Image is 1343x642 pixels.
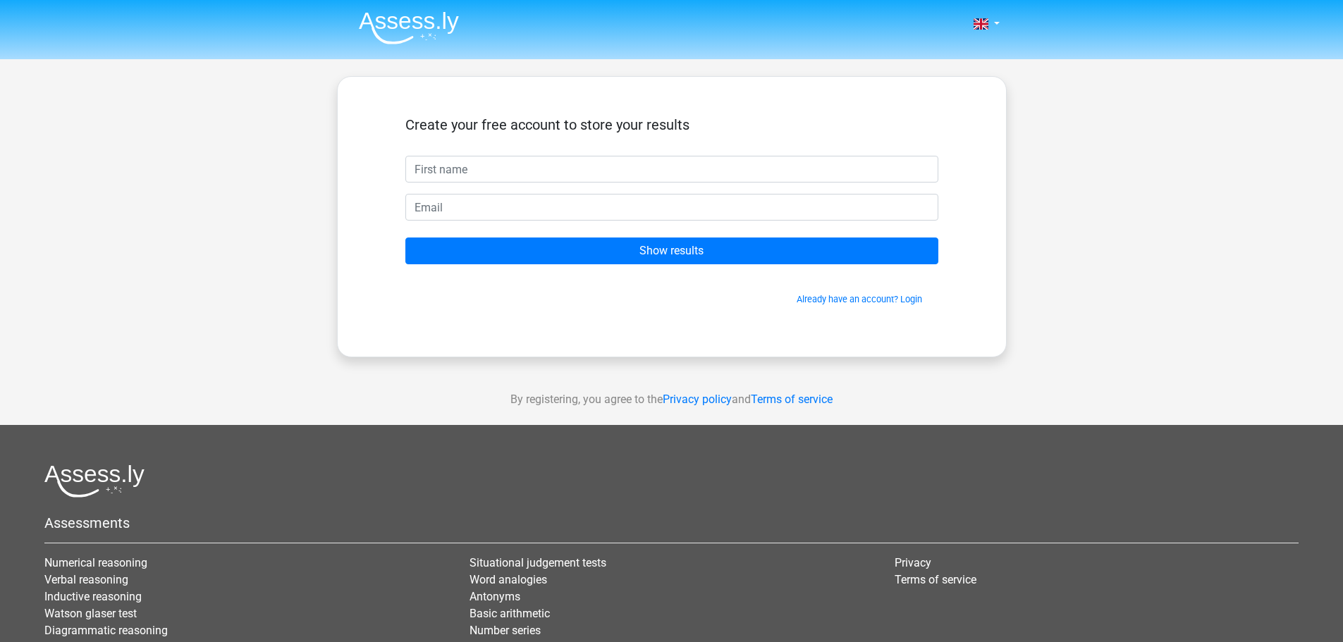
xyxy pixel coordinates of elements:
[44,573,128,586] a: Verbal reasoning
[44,590,142,603] a: Inductive reasoning
[470,590,520,603] a: Antonyms
[895,573,976,586] a: Terms of service
[470,573,547,586] a: Word analogies
[44,556,147,569] a: Numerical reasoning
[470,624,541,637] a: Number series
[405,116,938,133] h5: Create your free account to store your results
[470,556,606,569] a: Situational judgement tests
[44,607,137,620] a: Watson glaser test
[44,624,168,637] a: Diagrammatic reasoning
[663,393,732,406] a: Privacy policy
[797,294,922,304] a: Already have an account? Login
[405,237,938,264] input: Show results
[405,156,938,183] input: First name
[359,11,459,44] img: Assessly
[405,194,938,221] input: Email
[751,393,833,406] a: Terms of service
[44,514,1299,531] h5: Assessments
[44,464,145,498] img: Assessly logo
[895,556,931,569] a: Privacy
[470,607,550,620] a: Basic arithmetic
